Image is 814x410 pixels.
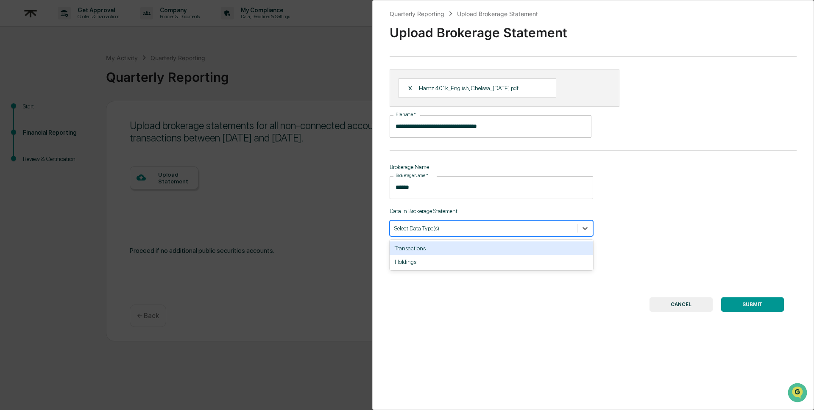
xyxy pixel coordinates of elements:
[8,151,15,158] div: 🖐️
[8,167,15,174] div: 🔎
[60,187,103,194] a: Powered byPylon
[131,92,154,102] button: See all
[5,163,57,178] a: 🔎Data Lookup
[396,111,416,118] label: File name
[721,297,784,312] button: SUBMIT
[390,163,593,170] p: Brokerage Name
[8,94,57,101] div: Past conversations
[390,10,444,17] div: Quarterly Reporting
[70,150,105,159] span: Attestations
[408,84,419,92] div: X
[390,18,797,40] div: Upload Brokerage Statement
[419,85,519,91] p: Hantz 401k_English, Chelsea_[DATE].pdf
[650,297,713,312] button: CANCEL
[390,208,593,214] p: Data in Brokerage Statement
[17,116,24,122] img: 1746055101610-c473b297-6a78-478c-a979-82029cc54cd1
[17,150,55,159] span: Preclearance
[84,187,103,194] span: Pylon
[8,65,24,80] img: 1746055101610-c473b297-6a78-478c-a979-82029cc54cd1
[70,115,73,122] span: •
[457,10,538,17] div: Upload Brokerage Statement
[144,67,154,78] button: Start new chat
[390,255,593,269] div: Holdings
[61,151,68,158] div: 🗄️
[8,18,154,31] p: How can we help?
[5,147,58,162] a: 🖐️Preclearance
[29,73,107,80] div: We're available if you need us!
[75,115,92,122] span: [DATE]
[396,172,428,179] label: Brokerage Name
[58,147,109,162] a: 🗄️Attestations
[26,115,69,122] span: [PERSON_NAME]
[390,241,593,255] div: Transactions
[29,65,139,73] div: Start new chat
[787,382,810,405] iframe: Open customer support
[17,166,53,175] span: Data Lookup
[8,107,22,121] img: Cameron Burns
